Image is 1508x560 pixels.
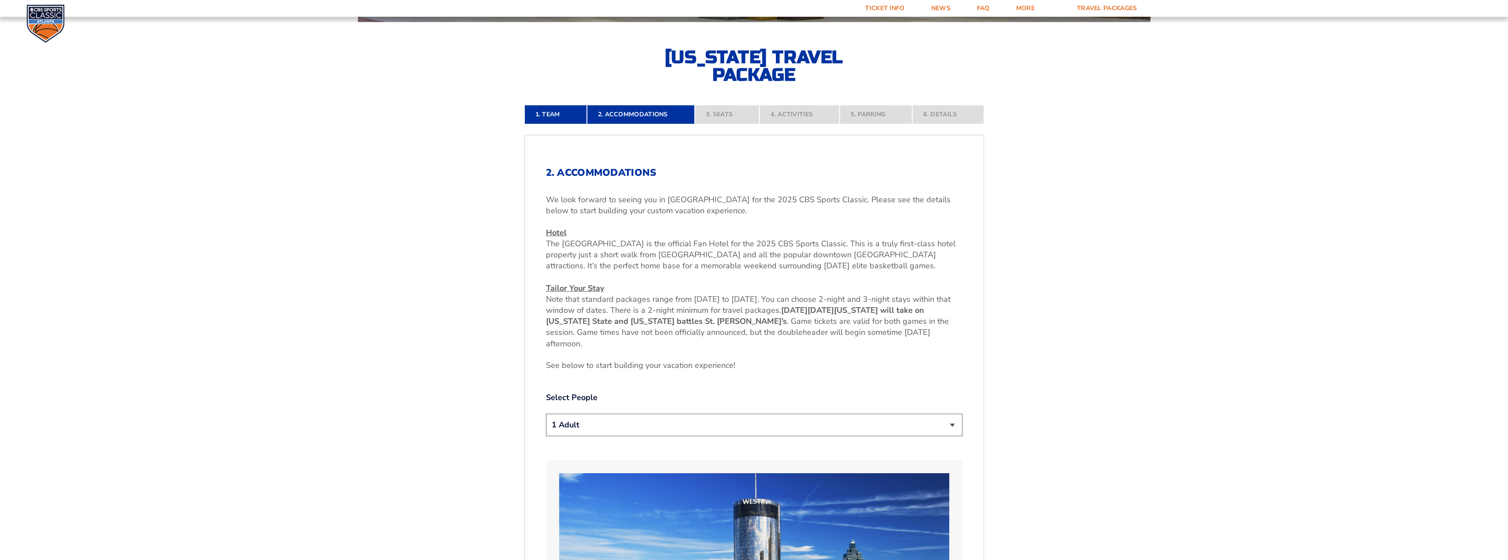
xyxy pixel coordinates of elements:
span: xperience! [699,360,735,371]
u: Hotel [546,227,567,238]
p: We look forward to seeing you in [GEOGRAPHIC_DATA] for the 2025 CBS Sports Classic. Please see th... [546,194,962,216]
strong: [DATE][DATE] [781,305,834,315]
strong: [US_STATE] will take on [US_STATE] State and [US_STATE] battles St. [PERSON_NAME]’s [546,305,924,326]
u: Tailor Your Stay [546,283,604,293]
span: The [GEOGRAPHIC_DATA] is the official Fan Hotel for the 2025 CBS Sports Classic. This is a truly ... [546,238,955,271]
a: 1. Team [524,105,587,124]
h2: 2. Accommodations [546,167,962,178]
label: Select People [546,392,962,403]
h2: [US_STATE] Travel Package [657,48,851,84]
span: . Game tickets are valid for both games in the session. Game times have not been officially annou... [546,316,949,349]
p: See below to start building your vacation e [546,360,962,371]
img: CBS Sports Classic [26,4,65,43]
span: Note that standard packages range from [DATE] to [DATE]. You can choose 2-night and 3-night stays... [546,294,951,315]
